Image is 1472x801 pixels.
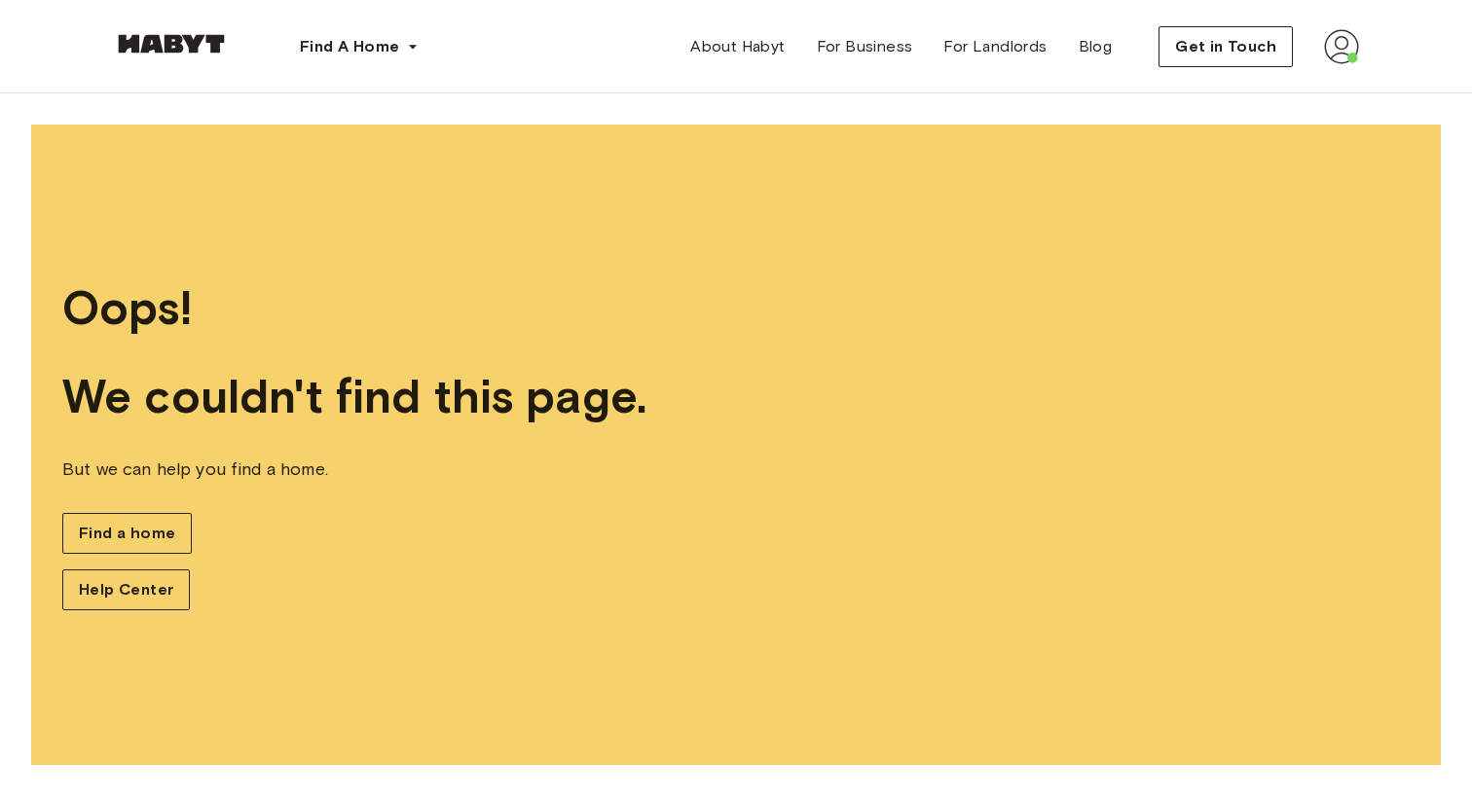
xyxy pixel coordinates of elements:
[675,27,800,66] a: About Habyt
[62,368,1410,425] span: We couldn't find this page.
[62,456,1410,482] span: But we can help you find a home.
[1079,35,1113,58] span: Blog
[79,522,175,545] span: Find a home
[1159,26,1293,67] button: Get in Touch
[62,279,1410,337] span: Oops!
[62,513,192,554] a: Find a home
[1063,27,1128,66] a: Blog
[943,35,1047,58] span: For Landlords
[1324,29,1359,64] img: avatar
[817,35,913,58] span: For Business
[801,27,929,66] a: For Business
[690,35,785,58] span: About Habyt
[79,578,173,601] span: Help Center
[62,569,190,610] a: Help Center
[1175,35,1276,58] span: Get in Touch
[300,35,399,58] span: Find A Home
[928,27,1062,66] a: For Landlords
[284,27,434,66] button: Find A Home
[113,34,230,54] img: Habyt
